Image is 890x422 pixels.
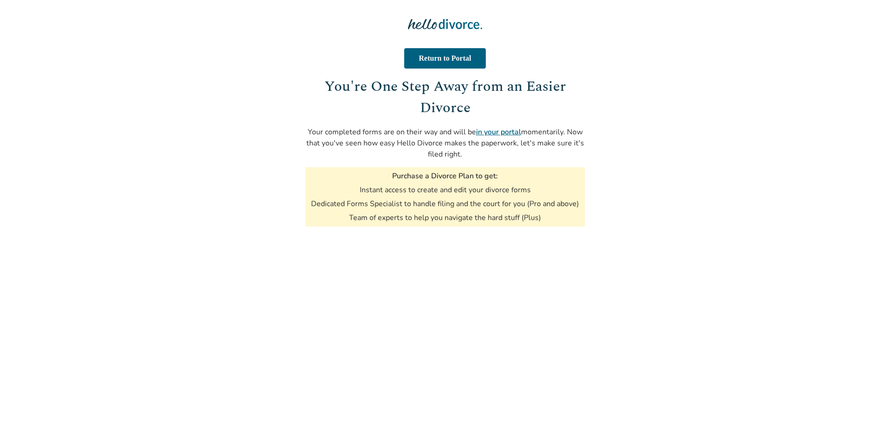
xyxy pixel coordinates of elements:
li: Team of experts to help you navigate the hard stuff (Plus) [349,213,541,223]
li: Instant access to create and edit your divorce forms [360,185,531,195]
h3: Purchase a Divorce Plan to get: [392,171,498,181]
h1: You're One Step Away from an Easier Divorce [305,76,585,119]
a: in your portal [476,127,521,137]
p: Your completed forms are on their way and will be momentarily. Now that you've seen how easy Hell... [305,126,585,160]
a: Return to Portal [401,48,489,69]
li: Dedicated Forms Specialist to handle filing and the court for you (Pro and above) [311,199,579,209]
img: Hello Divorce Logo [408,15,482,33]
